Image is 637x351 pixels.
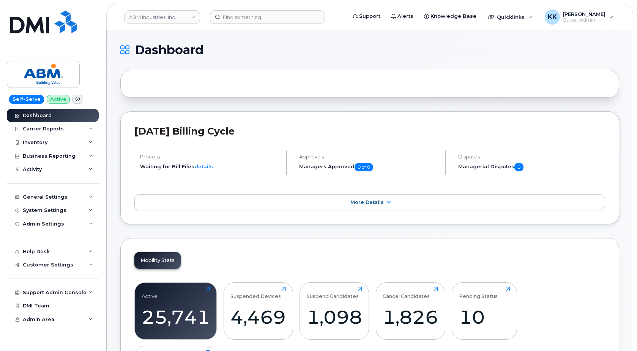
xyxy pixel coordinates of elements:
h5: Managers Approved [299,163,439,171]
h2: [DATE] Billing Cycle [134,125,605,137]
div: 4,469 [230,306,286,328]
h4: Disputes [458,154,605,160]
li: Waiting for Bill Files [140,163,280,170]
a: Pending Status10 [459,287,510,335]
a: Suspend Candidates1,098 [307,287,362,335]
h4: Process [140,154,280,160]
span: Dashboard [135,44,203,56]
span: More Details [350,199,384,205]
div: Active [142,287,158,299]
div: 10 [459,306,510,328]
span: 0 [514,163,523,171]
h4: Approvals [299,154,439,160]
div: 1,098 [307,306,362,328]
a: Active25,741 [142,287,210,335]
a: Cancel Candidates1,826 [383,287,438,335]
div: Suspend Candidates [307,287,359,299]
div: Pending Status [459,287,498,299]
h5: Managerial Disputes [458,163,605,171]
div: Cancel Candidates [383,287,430,299]
div: 1,826 [383,306,438,328]
div: 25,741 [142,306,210,328]
a: details [194,163,213,169]
a: Suspended Devices4,469 [230,287,286,335]
div: Suspended Devices [230,287,281,299]
span: 0 of 0 [355,163,373,171]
